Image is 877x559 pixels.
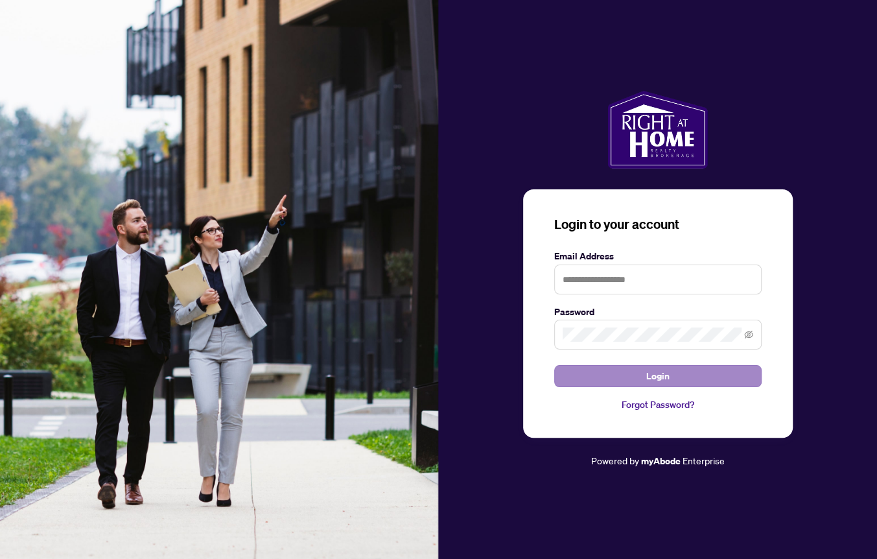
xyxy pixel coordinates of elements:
span: Powered by [591,455,639,466]
label: Email Address [554,249,762,263]
label: Password [554,305,762,319]
h3: Login to your account [554,215,762,233]
span: Login [646,366,670,387]
img: ma-logo [607,91,708,169]
button: Login [554,365,762,387]
a: Forgot Password? [554,398,762,412]
span: Enterprise [683,455,725,466]
span: eye-invisible [744,330,753,339]
a: myAbode [641,454,681,468]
